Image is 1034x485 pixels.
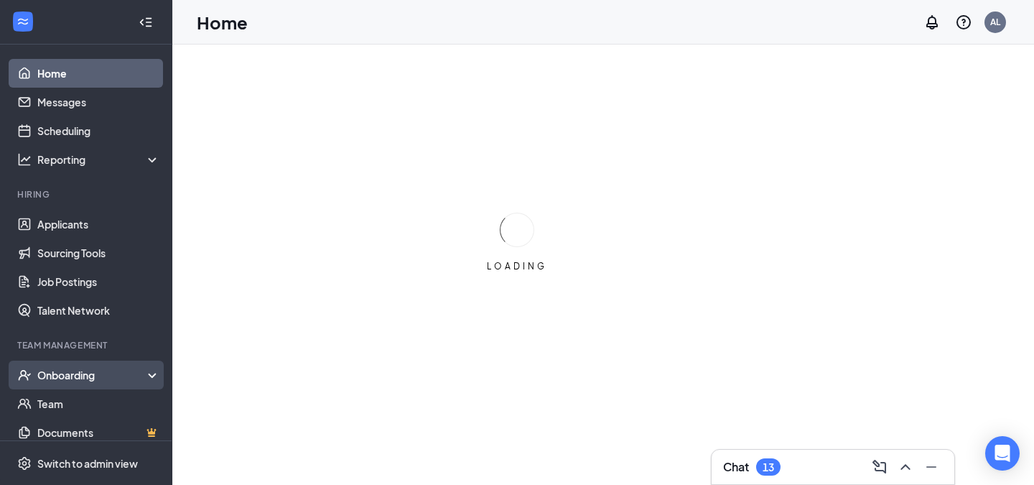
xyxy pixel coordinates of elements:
[37,152,161,167] div: Reporting
[17,456,32,471] svg: Settings
[920,456,943,479] button: Minimize
[923,458,940,476] svg: Minimize
[37,456,138,471] div: Switch to admin view
[923,14,941,31] svg: Notifications
[17,152,32,167] svg: Analysis
[990,16,1000,28] div: AL
[37,296,160,325] a: Talent Network
[894,456,917,479] button: ChevronUp
[723,459,749,475] h3: Chat
[17,339,157,351] div: Team Management
[897,458,914,476] svg: ChevronUp
[17,368,32,382] svg: UserCheck
[37,59,160,88] a: Home
[37,267,160,296] a: Job Postings
[37,418,160,447] a: DocumentsCrown
[37,116,160,145] a: Scheduling
[481,260,553,272] div: LOADING
[763,461,774,474] div: 13
[37,239,160,267] a: Sourcing Tools
[16,14,30,29] svg: WorkstreamLogo
[37,88,160,116] a: Messages
[37,210,160,239] a: Applicants
[197,10,248,34] h1: Home
[37,368,148,382] div: Onboarding
[139,15,153,29] svg: Collapse
[868,456,891,479] button: ComposeMessage
[37,389,160,418] a: Team
[955,14,972,31] svg: QuestionInfo
[985,436,1020,471] div: Open Intercom Messenger
[17,188,157,200] div: Hiring
[871,458,888,476] svg: ComposeMessage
